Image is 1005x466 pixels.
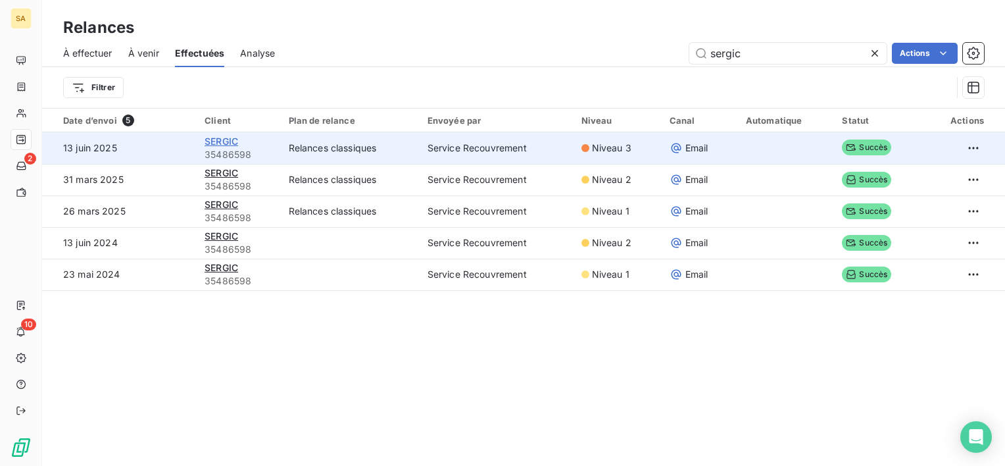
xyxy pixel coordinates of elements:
[420,227,574,259] td: Service Recouvrement
[128,47,159,60] span: À venir
[42,195,197,227] td: 26 mars 2025
[42,164,197,195] td: 31 mars 2025
[11,437,32,458] img: Logo LeanPay
[592,205,629,218] span: Niveau 1
[289,115,412,126] div: Plan de relance
[205,180,272,193] span: 35486598
[281,132,420,164] td: Relances classiques
[842,115,913,126] div: Statut
[685,268,708,281] span: Email
[42,259,197,290] td: 23 mai 2024
[42,132,197,164] td: 13 juin 2025
[842,203,891,219] span: Succès
[592,236,631,249] span: Niveau 2
[929,115,984,126] div: Actions
[11,8,32,29] div: SA
[63,47,112,60] span: À effectuer
[205,274,272,288] span: 35486598
[42,227,197,259] td: 13 juin 2024
[592,268,629,281] span: Niveau 1
[205,230,238,242] span: SERGIC
[685,173,708,186] span: Email
[685,142,708,155] span: Email
[842,235,891,251] span: Succès
[63,77,124,98] button: Filtrer
[281,164,420,195] td: Relances classiques
[685,236,708,249] span: Email
[205,148,272,161] span: 35486598
[122,115,134,126] span: 5
[689,43,887,64] input: Rechercher
[670,115,730,126] div: Canal
[592,173,631,186] span: Niveau 2
[842,172,891,188] span: Succès
[581,115,654,126] div: Niveau
[205,115,231,126] span: Client
[960,421,992,453] div: Open Intercom Messenger
[685,205,708,218] span: Email
[205,167,238,178] span: SERGIC
[205,136,238,147] span: SERGIC
[420,164,574,195] td: Service Recouvrement
[205,262,238,273] span: SERGIC
[63,16,134,39] h3: Relances
[281,195,420,227] td: Relances classiques
[420,195,574,227] td: Service Recouvrement
[420,259,574,290] td: Service Recouvrement
[746,115,827,126] div: Automatique
[892,43,958,64] button: Actions
[428,115,566,126] div: Envoyée par
[842,267,891,282] span: Succès
[205,199,238,210] span: SERGIC
[63,115,189,126] div: Date d’envoi
[592,142,631,155] span: Niveau 3
[205,243,272,256] span: 35486598
[175,47,225,60] span: Effectuées
[24,153,36,165] span: 2
[21,319,36,330] span: 10
[842,140,891,155] span: Succès
[240,47,275,60] span: Analyse
[205,211,272,224] span: 35486598
[420,132,574,164] td: Service Recouvrement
